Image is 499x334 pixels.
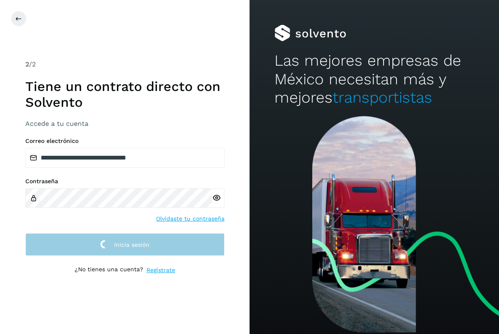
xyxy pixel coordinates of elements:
label: Correo electrónico [25,138,225,145]
div: /2 [25,59,225,69]
h1: Tiene un contrato directo con Solvento [25,79,225,111]
h2: Las mejores empresas de México necesitan más y mejores [274,52,474,107]
h3: Accede a tu cuenta [25,120,225,128]
span: 2 [25,60,29,68]
a: Olvidaste tu contraseña [156,214,225,223]
button: Inicia sesión [25,233,225,256]
span: Inicia sesión [114,242,149,248]
span: transportistas [333,88,432,106]
label: Contraseña [25,178,225,185]
a: Regístrate [147,266,175,275]
p: ¿No tienes una cuenta? [75,266,143,275]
